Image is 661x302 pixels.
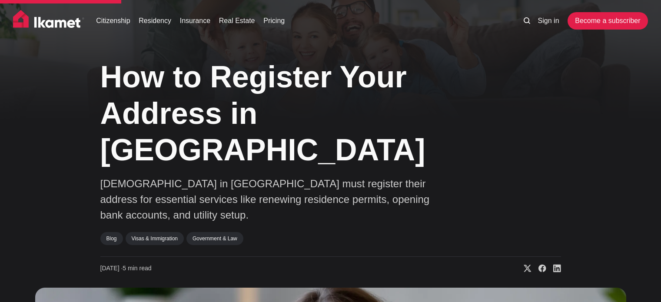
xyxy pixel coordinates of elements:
[186,232,243,245] a: Government & Law
[100,176,448,223] p: [DEMOGRAPHIC_DATA] in [GEOGRAPHIC_DATA] must register their address for essential services like r...
[219,16,255,26] a: Real Estate
[263,16,285,26] a: Pricing
[139,16,171,26] a: Residency
[96,16,130,26] a: Citizenship
[100,265,123,272] span: [DATE] ∙
[100,232,123,245] a: Blog
[100,264,152,273] time: 5 min read
[126,232,184,245] a: Visas & Immigration
[568,12,648,30] a: Become a subscriber
[538,16,559,26] a: Sign in
[180,16,210,26] a: Insurance
[517,264,531,273] a: Share on X
[531,264,546,273] a: Share on Facebook
[100,59,474,168] h1: How to Register Your Address in [GEOGRAPHIC_DATA]
[546,264,561,273] a: Share on Linkedin
[13,10,84,32] img: Ikamet home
